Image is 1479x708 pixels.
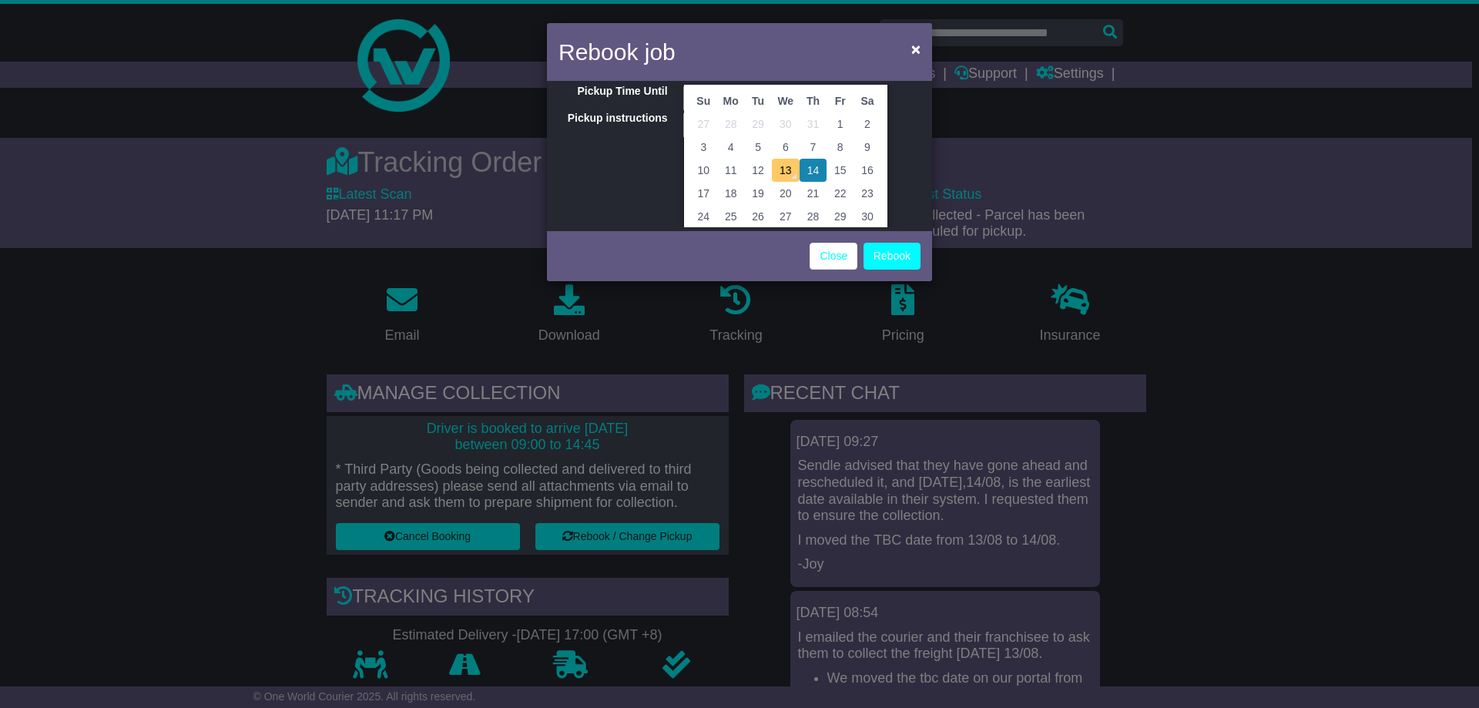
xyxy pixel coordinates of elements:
td: 18 [717,182,745,205]
td: 29 [744,112,771,136]
th: We [772,89,800,112]
td: 4 [717,136,745,159]
td: 2 [854,112,880,136]
td: 14 [800,159,827,182]
td: 6 [772,136,800,159]
td: 19 [744,182,771,205]
td: 28 [800,205,827,228]
td: 5 [744,136,771,159]
td: 1 [827,112,854,136]
h4: Rebook job [558,35,676,69]
a: Close [810,243,857,270]
td: 29 [827,205,854,228]
td: 9 [854,136,880,159]
td: 24 [690,205,717,228]
td: 3 [690,136,717,159]
td: 8 [827,136,854,159]
td: 16 [854,159,880,182]
span: × [911,40,921,58]
td: 21 [800,182,827,205]
td: 10 [690,159,717,182]
td: 12 [744,159,771,182]
td: 27 [690,112,717,136]
td: 7 [800,136,827,159]
td: 31 [800,112,827,136]
th: Su [690,89,717,112]
td: 17 [690,182,717,205]
td: 27 [772,205,800,228]
th: Fr [827,89,854,112]
td: 30 [854,205,880,228]
td: 20 [772,182,800,205]
td: 28 [717,112,745,136]
label: Pickup instructions [547,112,676,125]
td: 26 [744,205,771,228]
button: Rebook [864,243,921,270]
td: 22 [827,182,854,205]
td: 13 [772,159,800,182]
label: Pickup Time Until [547,85,676,98]
th: Tu [744,89,771,112]
td: 15 [827,159,854,182]
td: 30 [772,112,800,136]
th: Th [800,89,827,112]
td: 11 [717,159,745,182]
th: Mo [717,89,745,112]
button: Close [904,33,928,65]
td: 25 [717,205,745,228]
td: 23 [854,182,880,205]
th: Sa [854,89,880,112]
